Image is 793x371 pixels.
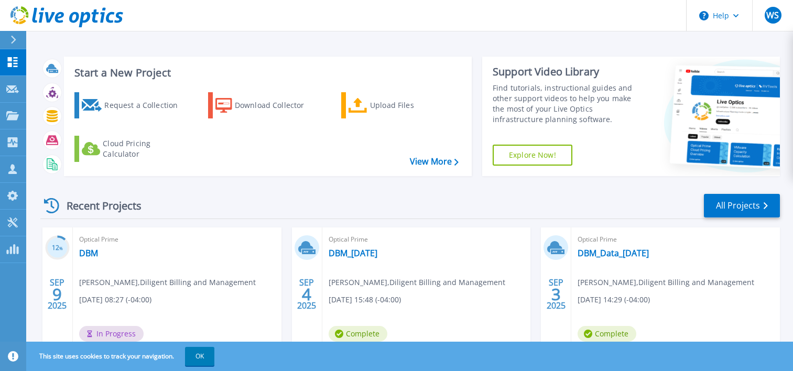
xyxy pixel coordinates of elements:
[329,326,387,342] span: Complete
[52,290,62,299] span: 9
[329,277,505,288] span: [PERSON_NAME] , Diligent Billing and Management
[329,294,401,305] span: [DATE] 15:48 (-04:00)
[79,326,144,342] span: In Progress
[79,277,256,288] span: [PERSON_NAME] , Diligent Billing and Management
[103,138,187,159] div: Cloud Pricing Calculator
[208,92,325,118] a: Download Collector
[578,234,774,245] span: Optical Prime
[493,65,642,79] div: Support Video Library
[59,245,63,251] span: %
[45,242,70,254] h3: 12
[578,248,649,258] a: DBM_Data_[DATE]
[235,95,319,116] div: Download Collector
[302,290,311,299] span: 4
[578,277,754,288] span: [PERSON_NAME] , Diligent Billing and Management
[410,157,459,167] a: View More
[74,92,191,118] a: Request a Collection
[79,294,151,305] span: [DATE] 08:27 (-04:00)
[329,248,377,258] a: DBM_[DATE]
[370,95,454,116] div: Upload Files
[704,194,780,217] a: All Projects
[185,347,214,366] button: OK
[79,234,275,245] span: Optical Prime
[329,234,525,245] span: Optical Prime
[546,275,566,313] div: SEP 2025
[766,11,779,19] span: WS
[47,275,67,313] div: SEP 2025
[493,145,572,166] a: Explore Now!
[104,95,188,116] div: Request a Collection
[74,136,191,162] a: Cloud Pricing Calculator
[79,248,98,258] a: DBM
[578,326,636,342] span: Complete
[74,67,458,79] h3: Start a New Project
[551,290,561,299] span: 3
[29,347,214,366] span: This site uses cookies to track your navigation.
[341,92,458,118] a: Upload Files
[578,294,650,305] span: [DATE] 14:29 (-04:00)
[493,83,642,125] div: Find tutorials, instructional guides and other support videos to help you make the most of your L...
[40,193,156,219] div: Recent Projects
[297,275,317,313] div: SEP 2025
